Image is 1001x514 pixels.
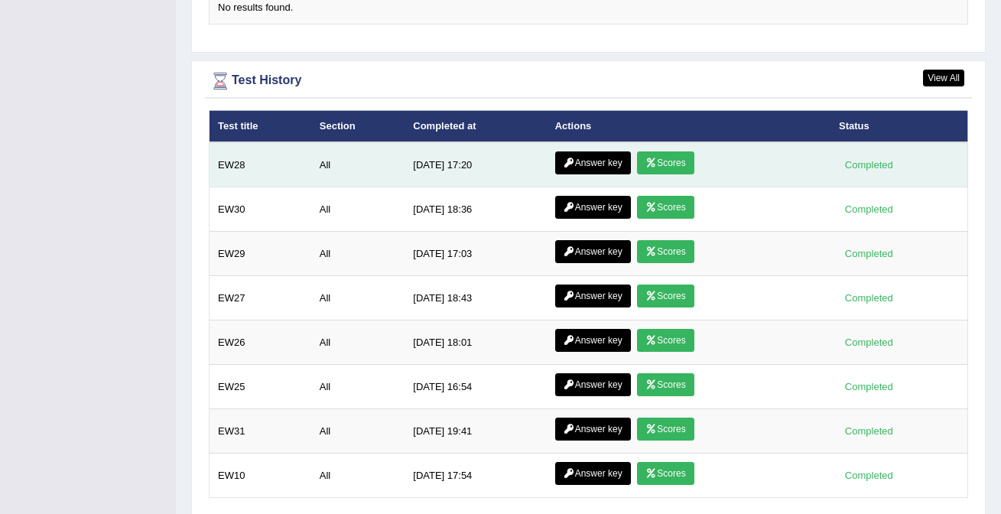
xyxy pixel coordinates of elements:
[311,142,405,187] td: All
[923,70,964,86] a: View All
[405,365,546,409] td: [DATE] 16:54
[637,462,694,485] a: Scores
[209,70,968,93] div: Test History
[555,240,631,263] a: Answer key
[839,334,899,350] div: Completed
[547,110,830,142] th: Actions
[637,373,694,396] a: Scores
[555,285,631,307] a: Answer key
[637,240,694,263] a: Scores
[405,232,546,276] td: [DATE] 17:03
[830,110,967,142] th: Status
[637,285,694,307] a: Scores
[311,365,405,409] td: All
[210,142,311,187] td: EW28
[839,290,899,306] div: Completed
[637,329,694,352] a: Scores
[311,232,405,276] td: All
[839,157,899,173] div: Completed
[555,462,631,485] a: Answer key
[839,467,899,483] div: Completed
[405,409,546,454] td: [DATE] 19:41
[555,151,631,174] a: Answer key
[210,232,311,276] td: EW29
[405,276,546,320] td: [DATE] 18:43
[839,379,899,395] div: Completed
[311,110,405,142] th: Section
[405,320,546,365] td: [DATE] 18:01
[555,329,631,352] a: Answer key
[218,1,959,15] div: No results found.
[405,187,546,232] td: [DATE] 18:36
[210,409,311,454] td: EW31
[637,151,694,174] a: Scores
[311,409,405,454] td: All
[405,110,546,142] th: Completed at
[839,201,899,217] div: Completed
[637,418,694,441] a: Scores
[405,454,546,498] td: [DATE] 17:54
[210,276,311,320] td: EW27
[405,142,546,187] td: [DATE] 17:20
[839,246,899,262] div: Completed
[311,454,405,498] td: All
[210,110,311,142] th: Test title
[311,187,405,232] td: All
[210,365,311,409] td: EW25
[555,373,631,396] a: Answer key
[839,423,899,439] div: Completed
[210,320,311,365] td: EW26
[555,196,631,219] a: Answer key
[555,418,631,441] a: Answer key
[210,454,311,498] td: EW10
[311,276,405,320] td: All
[637,196,694,219] a: Scores
[210,187,311,232] td: EW30
[311,320,405,365] td: All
